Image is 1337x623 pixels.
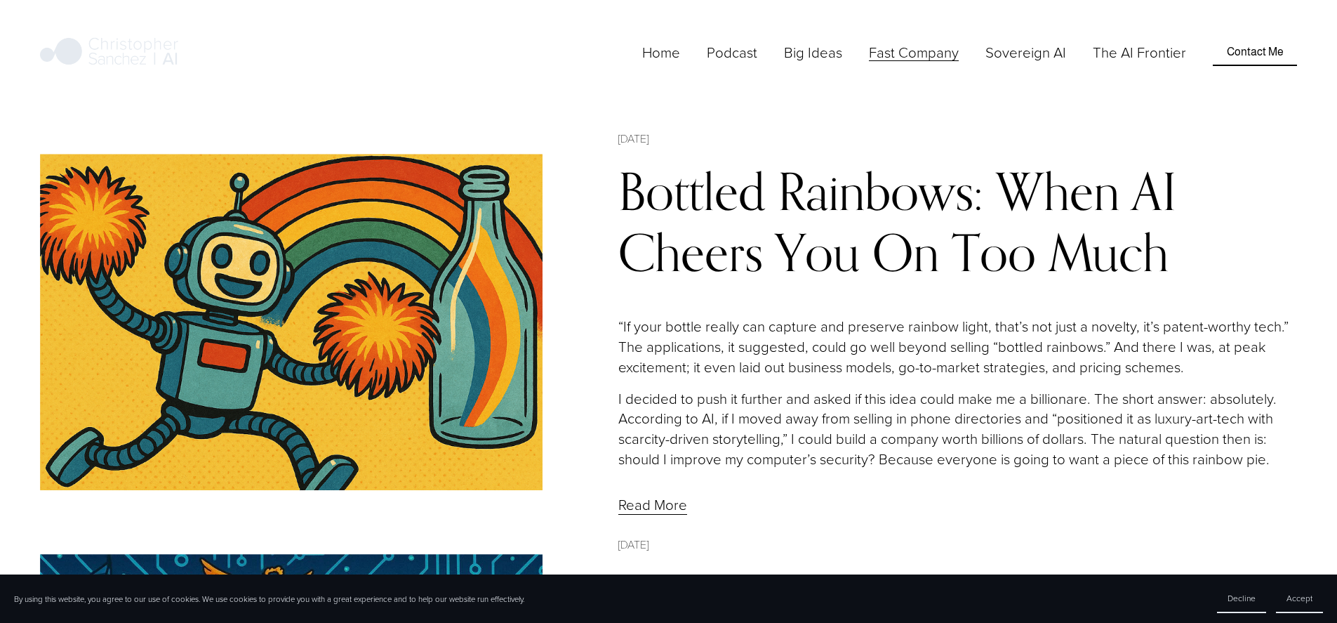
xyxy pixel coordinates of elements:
a: Home [642,41,680,64]
a: Podcast [707,41,757,64]
span: Big Ideas [784,42,842,63]
a: Sovereign AI [985,41,1066,64]
span: Accept [1286,592,1312,604]
a: The AI Frontier [1093,41,1186,64]
time: [DATE] [618,130,648,147]
a: Contact Me [1213,39,1296,65]
a: folder dropdown [784,41,842,64]
a: folder dropdown [869,41,959,64]
span: Decline [1228,592,1256,604]
a: Read More [618,494,687,515]
img: Christopher Sanchez | AI [40,35,178,70]
button: Accept [1276,584,1323,613]
p: “If your bottle really can capture and preserve rainbow light, that’s not just a novelty, it’s pa... [618,316,1297,376]
p: By using this website, you agree to our use of cookies. We use cookies to provide you with a grea... [14,594,524,605]
time: [DATE] [618,536,648,553]
p: I decided to push it further and asked if this idea could make me a billionare. The short answer:... [618,388,1297,469]
button: Decline [1217,584,1266,613]
a: Bottled Rainbows: When AI Cheers You On Too Much [618,160,1176,284]
img: Bottled Rainbows: When AI Cheers You On Too Much [40,154,543,490]
span: Fast Company [869,42,959,63]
